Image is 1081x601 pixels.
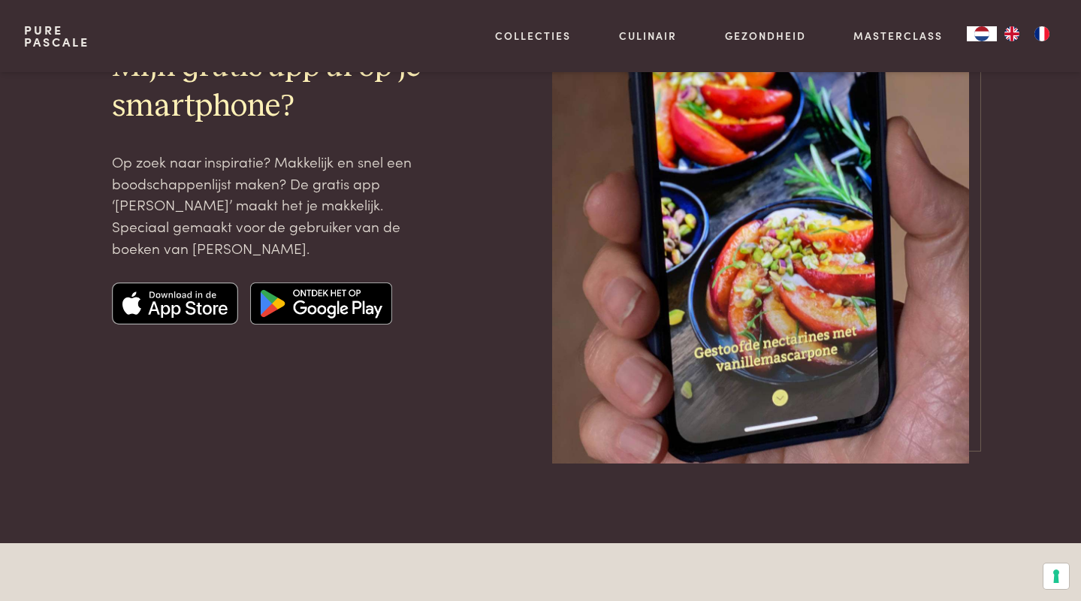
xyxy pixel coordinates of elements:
a: Culinair [619,28,677,44]
img: Google app store [250,282,392,325]
ul: Language list [997,26,1057,41]
a: NL [967,26,997,41]
div: Language [967,26,997,41]
a: Gezondheid [725,28,806,44]
a: FR [1027,26,1057,41]
p: Op zoek naar inspiratie? Makkelijk en snel een boodschappenlijst maken? De gratis app ‘[PERSON_NA... [112,151,440,258]
button: Uw voorkeuren voor toestemming voor trackingtechnologieën [1043,563,1069,589]
img: Apple app store [112,282,238,325]
a: EN [997,26,1027,41]
a: Masterclass [853,28,943,44]
a: PurePascale [24,24,89,48]
a: Collecties [495,28,571,44]
aside: Language selected: Nederlands [967,26,1057,41]
h2: Mijn gratis app al op je smartphone? [112,47,440,127]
